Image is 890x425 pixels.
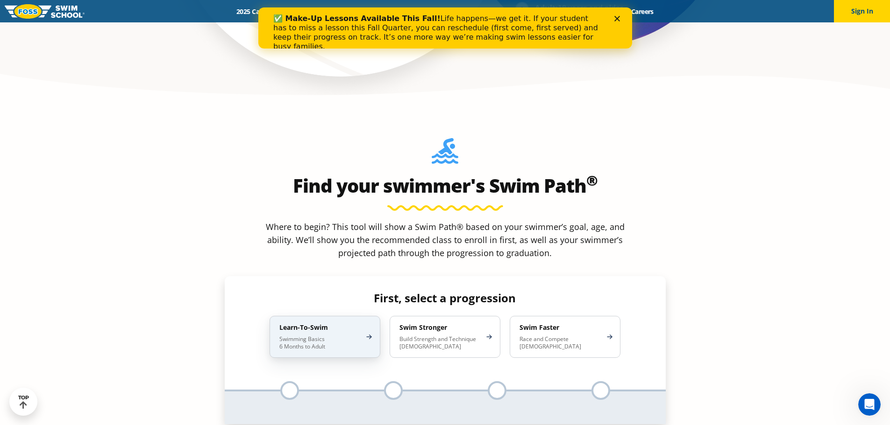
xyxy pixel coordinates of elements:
h2: Find your swimmer's Swim Path [225,174,666,197]
p: Build Strength and Technique [DEMOGRAPHIC_DATA] [399,335,481,350]
img: Foss-Location-Swimming-Pool-Person.svg [432,138,458,170]
h4: Swim Stronger [399,323,481,332]
a: Careers [623,7,662,16]
h4: Learn-To-Swim [279,323,361,332]
b: ✅ Make-Up Lessons Available This Fall! [15,7,182,15]
p: Where to begin? This tool will show a Swim Path® based on your swimmer’s goal, age, and ability. ... [262,220,628,259]
p: Race and Compete [DEMOGRAPHIC_DATA] [520,335,601,350]
div: Close [356,8,365,14]
div: Life happens—we get it. If your student has to miss a lesson this Fall Quarter, you can reschedul... [15,7,344,44]
a: Swim Like [PERSON_NAME] [495,7,594,16]
p: Swimming Basics 6 Months to Adult [279,335,361,350]
img: FOSS Swim School Logo [5,4,85,19]
iframe: Intercom live chat banner [258,7,632,49]
div: TOP [18,395,29,409]
a: Blog [593,7,623,16]
iframe: Intercom live chat [858,393,881,416]
h4: First, select a progression [262,292,628,305]
a: Schools [287,7,326,16]
h4: Swim Faster [520,323,601,332]
a: 2025 Calendar [228,7,287,16]
a: Swim Path® Program [326,7,408,16]
a: About [PERSON_NAME] [408,7,495,16]
sup: ® [586,171,598,190]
